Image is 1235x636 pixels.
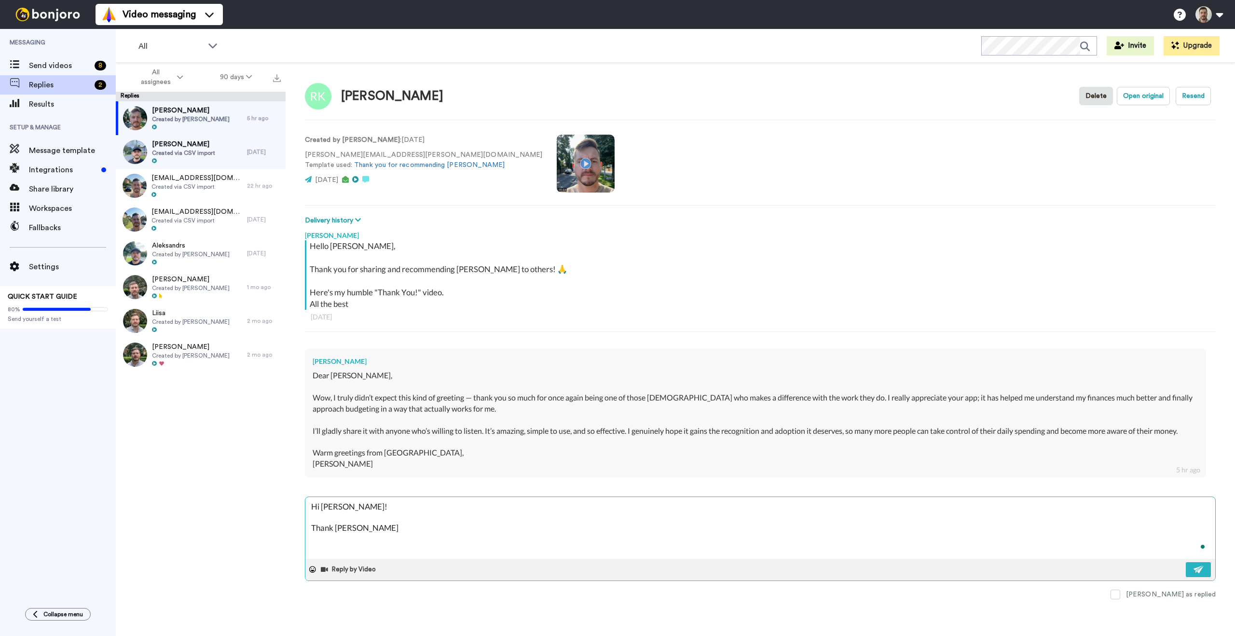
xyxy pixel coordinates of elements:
span: 80% [8,305,20,313]
span: [EMAIL_ADDRESS][DOMAIN_NAME] [151,173,242,183]
img: Image of Renāte Kļava [305,83,331,110]
span: Share library [29,183,116,195]
a: LiisaCreated by [PERSON_NAME]2 mo ago [116,304,286,338]
img: 1fe0ed63-609c-4038-88f9-dc7a260263d1-thumb.jpg [123,207,147,232]
img: 440bbacf-5ad3-410f-ac8f-7efc56a81762-thumb.jpg [123,343,147,367]
img: bj-logo-header-white.svg [12,8,84,21]
strong: Created by [PERSON_NAME] [305,137,400,143]
span: Created via CSV import [152,149,215,157]
div: 22 hr ago [247,182,281,190]
span: Video messaging [123,8,196,21]
span: Created by [PERSON_NAME] [152,352,230,359]
div: [DATE] [311,312,1210,322]
div: [PERSON_NAME] [341,89,443,103]
div: [DATE] [247,148,281,156]
p: [PERSON_NAME][EMAIL_ADDRESS][PERSON_NAME][DOMAIN_NAME] Template used: [305,150,542,170]
div: 5 hr ago [247,114,281,122]
a: [EMAIL_ADDRESS][DOMAIN_NAME]Created via CSV import[DATE] [116,203,286,236]
span: Created via CSV import [151,183,242,191]
div: 2 mo ago [247,317,281,325]
button: Upgrade [1164,36,1220,55]
span: [PERSON_NAME] [152,342,230,352]
span: Created by [PERSON_NAME] [152,250,230,258]
a: Thank you for recommending [PERSON_NAME] [354,162,505,168]
button: Resend [1176,87,1211,105]
span: Liisa [152,308,230,318]
button: Invite [1107,36,1154,55]
span: All [138,41,203,52]
span: Created via CSV import [151,217,242,224]
button: Collapse menu [25,608,91,621]
button: All assignees [118,64,202,91]
span: Aleksandrs [152,241,230,250]
div: 1 mo ago [247,283,281,291]
span: Results [29,98,116,110]
span: [DATE] [315,177,338,183]
div: 5 hr ago [1176,465,1200,475]
a: [PERSON_NAME]Created by [PERSON_NAME]5 hr ago [116,101,286,135]
span: [EMAIL_ADDRESS][DOMAIN_NAME] [151,207,242,217]
button: Delete [1079,87,1113,105]
img: send-white.svg [1194,566,1204,573]
span: Created by [PERSON_NAME] [152,318,230,326]
img: 8885d30c-f98b-4e3a-ac64-3b4ef316bd04-thumb.jpg [123,140,147,164]
span: Fallbacks [29,222,116,234]
button: Open original [1117,87,1170,105]
img: b59c084a-7a93-4e7a-a973-b8ba97c022e1-thumb.jpg [123,174,147,198]
div: [DATE] [247,216,281,223]
span: [PERSON_NAME] [152,139,215,149]
img: cca2a21b-02da-45f9-b174-f2b8020653cb-thumb.jpg [123,241,147,265]
span: Send videos [29,60,91,71]
img: export.svg [273,74,281,82]
p: : [DATE] [305,135,542,145]
span: QUICK START GUIDE [8,293,77,300]
span: Created by [PERSON_NAME] [152,115,230,123]
a: [PERSON_NAME]Created by [PERSON_NAME]2 mo ago [116,338,286,372]
a: [PERSON_NAME]Created via CSV import[DATE] [116,135,286,169]
a: [PERSON_NAME]Created by [PERSON_NAME]1 mo ago [116,270,286,304]
div: Dear [PERSON_NAME], Wow, I truly didn’t expect this kind of greeting — thank you so much for once... [313,370,1198,470]
span: Created by [PERSON_NAME] [152,284,230,292]
button: Export all results that match these filters now. [270,70,284,84]
img: 57cbbae1-eb5d-4273-8483-755b03d6f6c5-thumb.jpg [123,275,147,299]
img: 82b8fdc5-0aeb-44bc-8016-76a70b19bcac-thumb.jpg [123,309,147,333]
span: Message template [29,145,116,156]
div: 8 [95,61,106,70]
button: 90 days [202,69,271,86]
span: Settings [29,261,116,273]
div: [PERSON_NAME] as replied [1126,590,1216,599]
div: 2 [95,80,106,90]
div: Hello [PERSON_NAME], Thank you for sharing and recommending [PERSON_NAME] to others! 🙏 Here's my ... [310,240,1213,310]
textarea: To enrich screen reader interactions, please activate Accessibility in Grammarly extension settings [305,497,1215,559]
span: [PERSON_NAME] [152,106,230,115]
span: Send yourself a test [8,315,108,323]
button: Reply by Video [320,562,379,577]
div: Replies [116,92,286,101]
a: AleksandrsCreated by [PERSON_NAME][DATE] [116,236,286,270]
img: vm-color.svg [101,7,117,22]
div: 2 mo ago [247,351,281,359]
a: [EMAIL_ADDRESS][DOMAIN_NAME]Created via CSV import22 hr ago [116,169,286,203]
span: Replies [29,79,91,91]
span: All assignees [136,68,175,87]
span: Collapse menu [43,610,83,618]
button: Delivery history [305,215,364,226]
span: Workspaces [29,203,116,214]
div: [PERSON_NAME] [313,357,1198,366]
img: c9a00c06-fff2-45ea-89cb-2900f5814fa0-thumb.jpg [123,106,147,130]
span: Integrations [29,164,97,176]
div: [PERSON_NAME] [305,226,1216,240]
div: [DATE] [247,249,281,257]
span: [PERSON_NAME] [152,275,230,284]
